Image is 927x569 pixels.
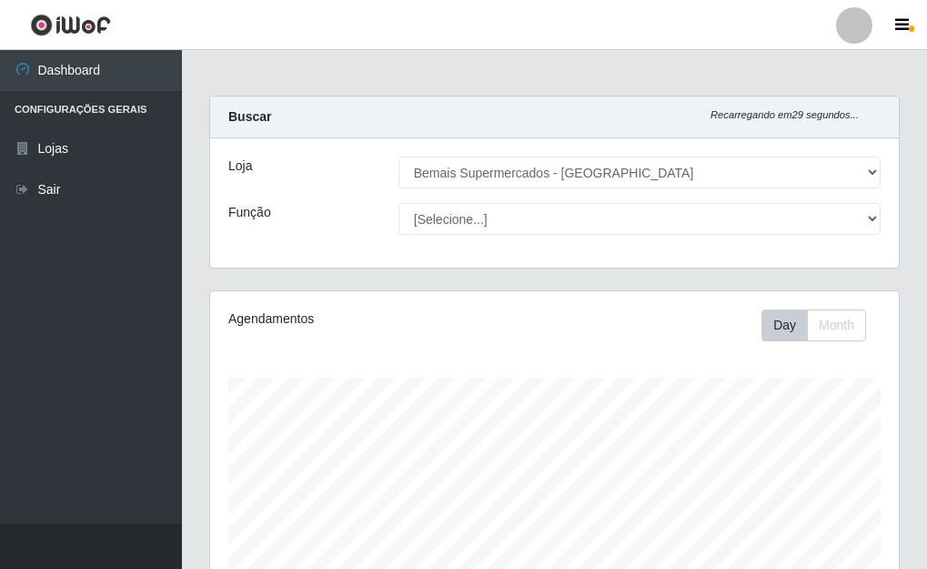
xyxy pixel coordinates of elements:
div: First group [761,310,866,341]
button: Day [761,310,808,341]
i: Recarregando em 29 segundos... [710,109,859,120]
div: Agendamentos [228,310,484,329]
img: CoreUI Logo [30,14,111,36]
label: Função [228,203,271,222]
div: Toolbar with button groups [761,310,881,341]
button: Month [807,310,866,341]
label: Loja [228,157,252,176]
strong: Buscar [228,109,271,124]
